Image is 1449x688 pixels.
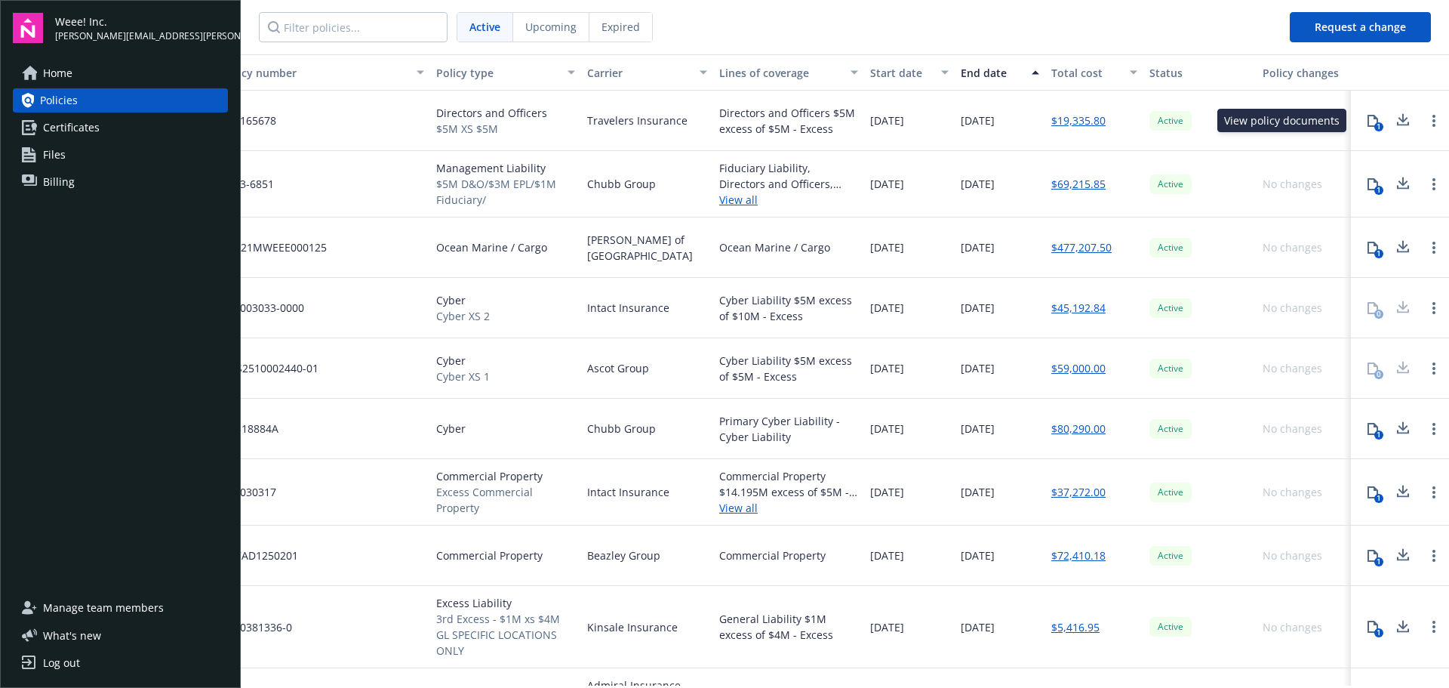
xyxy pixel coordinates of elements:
[436,611,575,659] span: 3rd Excess - $1M xs $4M GL SPECIFIC LOCATIONS ONLY
[436,595,575,611] span: Excess Liability
[1358,612,1388,642] button: 1
[436,65,558,81] div: Policy type
[436,160,575,176] span: Management Liability
[1263,360,1322,376] div: No changes
[719,292,858,324] div: Cyber Liability $5M excess of $10M - Excess
[1155,114,1186,128] span: Active
[961,176,995,192] span: [DATE]
[43,628,101,643] span: What ' s new
[1155,241,1186,255] span: Active
[1217,109,1346,132] div: View policy documents
[1425,175,1443,193] a: Open options
[13,13,43,43] img: navigator-logo.svg
[210,65,408,81] div: Policy number
[719,239,830,255] div: Ocean Marine / Cargo
[587,65,691,81] div: Carrier
[1263,239,1322,255] div: No changes
[1263,421,1322,437] div: No changes
[1045,54,1143,91] button: Total cost
[1374,186,1383,195] div: 1
[870,300,904,316] span: [DATE]
[1257,54,1351,91] button: Policy changes
[870,484,904,500] span: [DATE]
[436,239,547,255] span: Ocean Marine / Cargo
[961,421,995,437] span: [DATE]
[1425,239,1443,257] a: Open options
[1051,548,1106,563] a: $72,410.18
[436,292,490,308] span: Cyber
[436,353,490,369] span: Cyber
[1051,360,1106,376] a: $59,000.00
[1425,112,1443,130] a: Open options
[1155,486,1186,499] span: Active
[469,19,500,35] span: Active
[210,113,276,128] span: 108165678
[719,105,858,137] div: Directors and Officers $5M excess of $5M - Excess
[719,65,841,81] div: Lines of coverage
[587,421,656,437] span: Chubb Group
[1425,618,1443,636] a: Open options
[210,619,292,635] span: 0100381336-0
[719,611,858,643] div: General Liability $1M excess of $4M - Excess
[210,360,318,376] span: OXS2510002440-01
[1263,619,1322,635] div: No changes
[870,65,932,81] div: Start date
[55,13,228,43] button: Weee! Inc.[PERSON_NAME][EMAIL_ADDRESS][PERSON_NAME][DOMAIN_NAME]
[587,548,660,563] span: Beazley Group
[436,484,575,516] span: Excess Commercial Property
[1155,549,1186,563] span: Active
[210,484,276,500] span: 795030317
[43,596,164,620] span: Manage team members
[961,300,995,316] span: [DATE]
[1374,557,1383,566] div: 1
[581,54,713,91] button: Carrier
[1358,477,1388,508] button: 1
[13,61,228,85] a: Home
[13,143,228,167] a: Files
[587,360,649,376] span: Ascot Group
[870,421,904,437] span: [DATE]
[719,500,858,516] a: View all
[1290,12,1431,42] button: Request a change
[870,360,904,376] span: [DATE]
[719,413,858,445] div: Primary Cyber Liability - Cyber Liability
[1051,65,1121,81] div: Total cost
[1155,422,1186,436] span: Active
[1051,300,1106,316] a: $45,192.84
[1143,54,1257,91] button: Status
[55,29,228,43] span: [PERSON_NAME][EMAIL_ADDRESS][PERSON_NAME][DOMAIN_NAME]
[955,54,1045,91] button: End date
[436,369,490,384] span: Cyber XS 1
[1358,169,1388,199] button: 1
[1374,494,1383,503] div: 1
[210,548,298,563] span: D37AD1250201
[436,308,490,324] span: Cyber XS 2
[961,484,995,500] span: [DATE]
[587,176,656,192] span: Chubb Group
[13,116,228,140] a: Certificates
[1358,541,1388,571] button: 1
[1425,420,1443,438] a: Open options
[961,113,995,128] span: [DATE]
[1374,249,1383,258] div: 1
[713,54,864,91] button: Lines of coverage
[1051,113,1106,128] a: $19,335.80
[870,548,904,563] span: [DATE]
[43,61,72,85] span: Home
[1263,484,1322,500] div: No changes
[961,619,995,635] span: [DATE]
[43,143,66,167] span: Files
[1425,359,1443,378] a: Open options
[43,170,75,194] span: Billing
[1051,619,1100,635] a: $5,416.95
[210,65,408,81] div: Toggle SortBy
[719,548,826,563] div: Commercial Property
[961,239,995,255] span: [DATE]
[436,105,547,121] span: Directors and Officers
[587,232,707,264] span: [PERSON_NAME] of [GEOGRAPHIC_DATA]
[1051,421,1106,437] a: $80,290.00
[870,239,904,255] span: [DATE]
[1358,414,1388,444] button: 1
[13,88,228,113] a: Policies
[961,65,1023,81] div: End date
